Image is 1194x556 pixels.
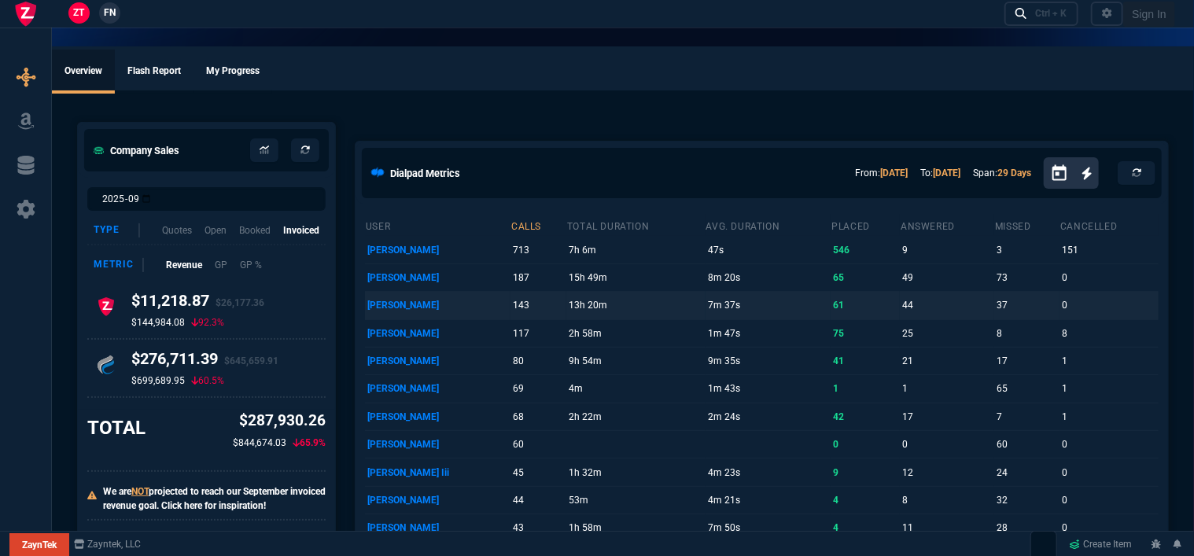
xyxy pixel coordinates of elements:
span: NOT [131,486,149,497]
p: 2m 24s [708,406,828,428]
p: 65 [834,267,897,289]
p: 75 [834,322,897,344]
a: [DATE] [880,168,908,179]
p: 4m 23s [708,462,828,484]
p: 24 [997,462,1057,484]
p: 1 [1062,377,1155,400]
p: 25 [902,322,992,344]
p: 9h 54m [569,350,702,372]
p: 546 [834,239,897,261]
p: [PERSON_NAME] [367,322,508,344]
h3: TOTAL [87,416,146,440]
p: [PERSON_NAME] [367,517,508,539]
p: 187 [513,267,564,289]
p: [PERSON_NAME] Iii [367,462,508,484]
th: cancelled [1059,214,1159,236]
p: 45 [513,462,564,484]
a: [DATE] [933,168,960,179]
p: Invoiced [283,223,319,237]
p: 32 [997,489,1057,511]
p: 3 [997,239,1057,261]
p: 12 [902,462,992,484]
a: Create Item [1063,532,1139,556]
p: 1 [902,377,992,400]
p: 1m 43s [708,377,828,400]
p: 1h 58m [569,517,702,539]
p: Quotes [162,223,192,237]
p: 713 [513,239,564,261]
p: 8 [1062,322,1155,344]
p: 92.3% [191,316,224,329]
p: [PERSON_NAME] [367,267,508,289]
h4: $11,218.87 [131,291,264,316]
p: From: [855,166,908,180]
p: 60 [997,433,1057,455]
p: 61 [834,294,897,316]
p: 2h 58m [569,322,702,344]
p: 65.9% [293,436,326,450]
p: 7h 6m [569,239,702,261]
p: 44 [513,489,564,511]
p: 8 [902,489,992,511]
p: 69 [513,377,564,400]
p: Revenue [166,258,202,272]
p: 1 [1062,406,1155,428]
p: 7m 50s [708,517,828,539]
span: FN [104,6,116,20]
p: 28 [997,517,1057,539]
p: 0 [1062,489,1155,511]
p: $699,689.95 [131,374,185,387]
th: answered [900,214,994,236]
p: 4 [834,517,897,539]
p: 7m 37s [708,294,828,316]
p: Span: [973,166,1031,180]
p: 17 [902,406,992,428]
p: 1m 47s [708,322,828,344]
div: Metric [94,258,144,272]
p: [PERSON_NAME] [367,294,508,316]
p: 9 [834,462,897,484]
p: [PERSON_NAME] [367,433,508,455]
p: $144,984.08 [131,316,185,329]
div: Ctrl + K [1036,7,1067,20]
span: ZT [74,6,85,20]
p: 37 [997,294,1057,316]
th: avg. duration [706,214,831,236]
p: 0 [1062,433,1155,455]
p: 60 [513,433,564,455]
a: Flash Report [115,50,193,94]
a: msbcCompanyName [69,537,146,551]
div: Type [94,223,140,237]
a: Overview [52,50,115,94]
p: 9 [902,239,992,261]
p: 4 [834,489,897,511]
p: 60.5% [191,374,224,387]
a: 29 Days [997,168,1031,179]
p: GP % [240,258,262,272]
p: $287,930.26 [233,410,326,433]
a: My Progress [193,50,272,94]
p: 41 [834,350,897,372]
h5: Company Sales [94,143,179,158]
p: [PERSON_NAME] [367,406,508,428]
th: total duration [566,214,706,236]
p: $844,674.03 [233,436,286,450]
p: [PERSON_NAME] [367,377,508,400]
p: 151 [1062,239,1155,261]
p: 0 [1062,267,1155,289]
p: 21 [902,350,992,372]
p: 1 [834,377,897,400]
p: 143 [513,294,564,316]
p: 49 [902,267,992,289]
p: 65 [997,377,1057,400]
p: 15h 49m [569,267,702,289]
p: 43 [513,517,564,539]
p: 9m 35s [708,350,828,372]
p: 44 [902,294,992,316]
p: 68 [513,406,564,428]
p: 73 [997,267,1057,289]
h5: Dialpad Metrics [390,166,460,181]
p: 17 [997,350,1057,372]
p: 0 [834,433,897,455]
th: missed [994,214,1059,236]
